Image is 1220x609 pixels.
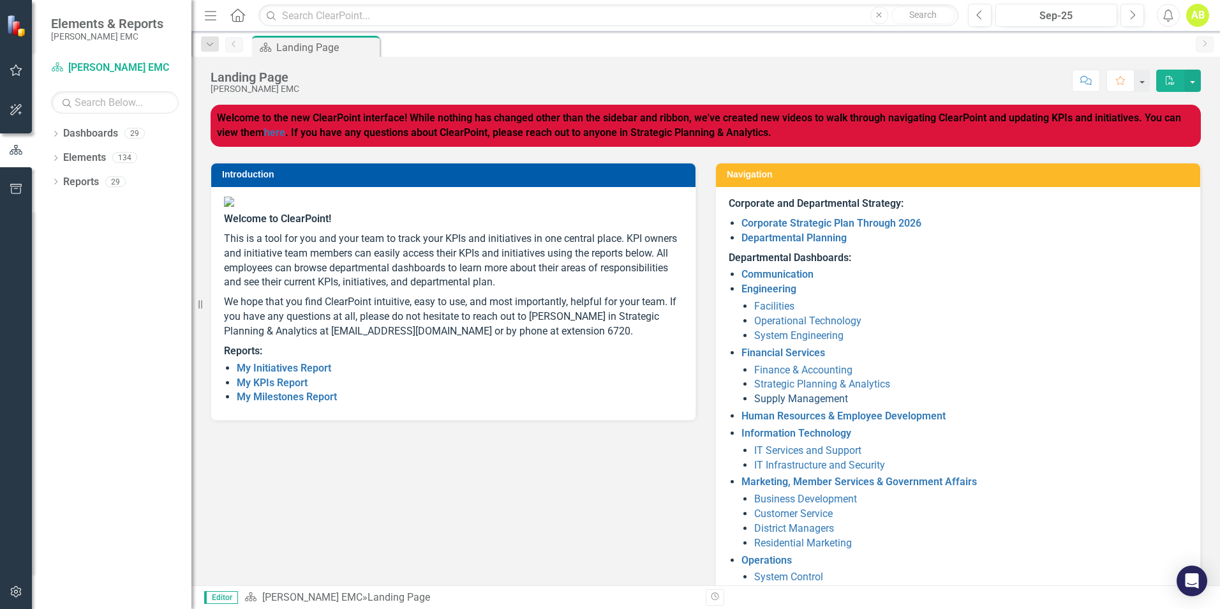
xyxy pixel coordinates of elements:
[237,391,337,403] a: My Milestones Report
[909,10,937,20] span: Search
[63,175,99,190] a: Reports
[1000,8,1113,24] div: Sep-25
[224,292,683,342] p: We hope that you find ClearPoint intuitive, easy to use, and most importantly, helpful for your t...
[754,444,861,456] a: IT Services and Support
[754,459,885,471] a: IT Infrastructure and Security
[124,128,145,139] div: 29
[51,91,179,114] input: Search Below...
[729,197,904,209] strong: Corporate and Departmental Strategy:
[368,591,430,603] div: Landing Page
[262,591,362,603] a: [PERSON_NAME] EMC
[211,70,299,84] div: Landing Page
[741,283,796,295] a: Engineering
[741,347,825,359] a: Financial Services
[754,571,823,583] a: System Control
[741,217,921,229] a: Corporate Strategic Plan Through 2026
[204,591,238,604] span: Editor
[741,268,814,280] a: Communication
[217,112,1181,139] strong: Welcome to the new ClearPoint interface! While nothing has changed other than the sidebar and rib...
[727,170,1194,179] h3: Navigation
[224,232,677,289] span: This is a tool for you and your team to track your KPIs and initiatives in one central place. KPI...
[224,345,262,357] strong: Reports:
[224,213,331,225] span: Welcome to ClearPoint!
[741,410,946,422] a: Human Resources & Employee Development
[741,554,792,566] a: Operations
[995,4,1117,27] button: Sep-25
[729,252,851,264] strong: Departmental Dashboards:
[51,31,163,41] small: [PERSON_NAME] EMC
[51,16,163,31] span: Elements & Reports
[741,476,977,488] a: Marketing, Member Services & Government Affairs
[6,15,29,37] img: ClearPoint Strategy
[63,126,118,141] a: Dashboards
[741,427,851,439] a: Information Technology
[237,362,331,374] a: My Initiatives Report
[754,364,852,376] a: Finance & Accounting
[754,378,890,390] a: Strategic Planning & Analytics
[237,377,308,389] a: My KPIs Report
[276,40,376,56] div: Landing Page
[51,61,179,75] a: [PERSON_NAME] EMC
[224,197,683,207] img: Jackson%20EMC%20high_res%20v2.png
[754,537,852,549] a: Residential Marketing
[754,315,861,327] a: Operational Technology
[754,507,833,520] a: Customer Service
[754,393,848,405] a: Supply Management
[1177,566,1207,596] div: Open Intercom Messenger
[754,522,834,534] a: District Managers
[112,153,137,163] div: 134
[258,4,958,27] input: Search ClearPoint...
[754,493,857,505] a: Business Development
[754,300,794,312] a: Facilities
[244,590,696,605] div: »
[1186,4,1209,27] button: AB
[222,170,689,179] h3: Introduction
[264,126,285,139] a: here
[754,329,844,342] a: System Engineering
[211,84,299,94] div: [PERSON_NAME] EMC
[891,6,955,24] button: Search
[105,176,126,187] div: 29
[741,232,847,244] a: Departmental Planning
[63,151,106,165] a: Elements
